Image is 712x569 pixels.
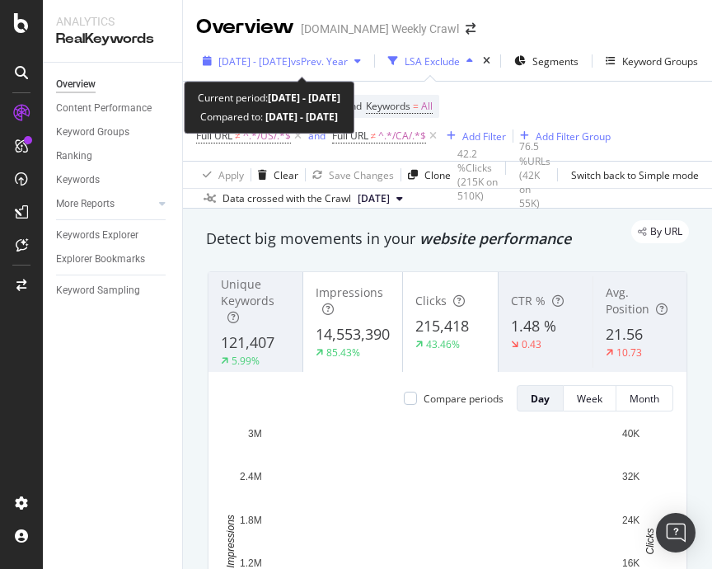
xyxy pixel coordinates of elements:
div: Keyword Groups [622,54,698,68]
span: = [413,99,419,113]
div: arrow-right-arrow-left [466,23,475,35]
div: 5.99% [232,354,260,368]
span: ≠ [235,129,241,143]
div: 85.43% [326,346,360,360]
button: Clone [401,162,451,188]
div: Clone [424,168,451,182]
div: Keywords Explorer [56,227,138,244]
span: Unique Keywords [221,276,274,308]
span: 21.56 [606,324,643,344]
span: Full URL [332,129,368,143]
a: Ranking [56,148,171,165]
a: Keyword Sampling [56,282,171,299]
button: Keyword Groups [599,48,705,74]
div: 10.73 [616,346,642,360]
div: [DOMAIN_NAME] Weekly Crawl [301,21,459,37]
div: Explorer Bookmarks [56,251,145,268]
span: Keywords [366,99,410,113]
button: Save Changes [306,162,394,188]
div: Apply [218,168,244,182]
a: Explorer Bookmarks [56,251,171,268]
div: Compared to: [200,107,338,126]
a: Keywords Explorer [56,227,171,244]
a: Keyword Groups [56,124,171,141]
div: Clear [274,168,298,182]
div: Add Filter [462,129,506,143]
text: 1.2M [240,557,262,569]
span: 14,553,390 [316,324,390,344]
button: [DATE] [351,189,410,209]
div: times [480,53,494,69]
div: 0.43 [522,337,541,351]
a: More Reports [56,195,154,213]
button: Add Filter Group [513,126,611,146]
div: Data crossed with the Crawl [222,191,351,206]
button: LSA Exclude [382,48,480,74]
div: Keywords [56,172,100,189]
span: Avg. Position [606,284,649,317]
span: All [421,95,433,118]
span: CTR % [511,293,546,308]
button: Week [564,385,616,411]
span: Segments [532,54,578,68]
button: Clear [251,162,298,188]
div: LSA Exclude [405,54,460,68]
div: and [308,129,326,143]
span: ^.*/CA/.*$ [378,125,426,148]
div: Month [630,392,659,406]
div: RealKeywords [56,30,169,49]
span: 215,418 [415,316,469,336]
div: Current period: [198,88,340,107]
span: Impressions [316,284,383,300]
text: 3M [248,428,262,440]
a: Keywords [56,172,171,189]
b: [DATE] - [DATE] [268,91,340,105]
button: Switch back to Simple mode [564,162,699,188]
div: More Reports [56,195,115,213]
text: 1.8M [240,515,262,526]
div: Analytics [56,13,169,30]
span: [DATE] - [DATE] [218,54,291,68]
span: Clicks [415,293,447,308]
button: Day [517,385,564,411]
b: [DATE] - [DATE] [263,110,338,124]
a: Content Performance [56,100,171,117]
span: ≠ [371,129,377,143]
button: Apply [196,162,244,188]
button: and [308,128,326,143]
div: Overview [56,76,96,93]
span: 121,407 [221,332,274,352]
div: Switch back to Simple mode [571,168,699,182]
div: Day [531,392,550,406]
span: By URL [650,227,682,237]
span: 1.48 % [511,316,556,336]
div: Save Changes [329,168,394,182]
button: Add Filter [440,126,506,146]
div: Keyword Groups [56,124,129,141]
div: 43.46% [426,337,460,351]
text: 32K [622,471,639,482]
button: [DATE] - [DATE]vsPrev. Year [196,48,368,74]
span: ^.*/US/.*$ [243,125,291,148]
div: Add Filter Group [536,129,611,143]
span: vs Prev. Year [291,54,348,68]
span: Full URL [196,129,232,143]
text: 24K [622,515,639,526]
text: Impressions [225,515,237,568]
text: 16K [622,557,639,569]
div: 42.2 % Clicks ( 215K on 510K ) [457,147,499,204]
div: legacy label [631,220,689,243]
div: 76.5 % URLs ( 42K on 55K ) [519,139,550,210]
span: 2025 Aug. 7th [358,191,390,206]
div: Open Intercom Messenger [656,513,696,553]
button: Segments [508,48,585,74]
div: Keyword Sampling [56,282,140,299]
text: 2.4M [240,471,262,482]
div: Overview [196,13,294,41]
button: Month [616,385,673,411]
div: Week [577,392,602,406]
div: Ranking [56,148,92,165]
text: 40K [622,428,639,440]
text: Clicks [644,529,656,555]
div: Compare periods [424,392,504,406]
